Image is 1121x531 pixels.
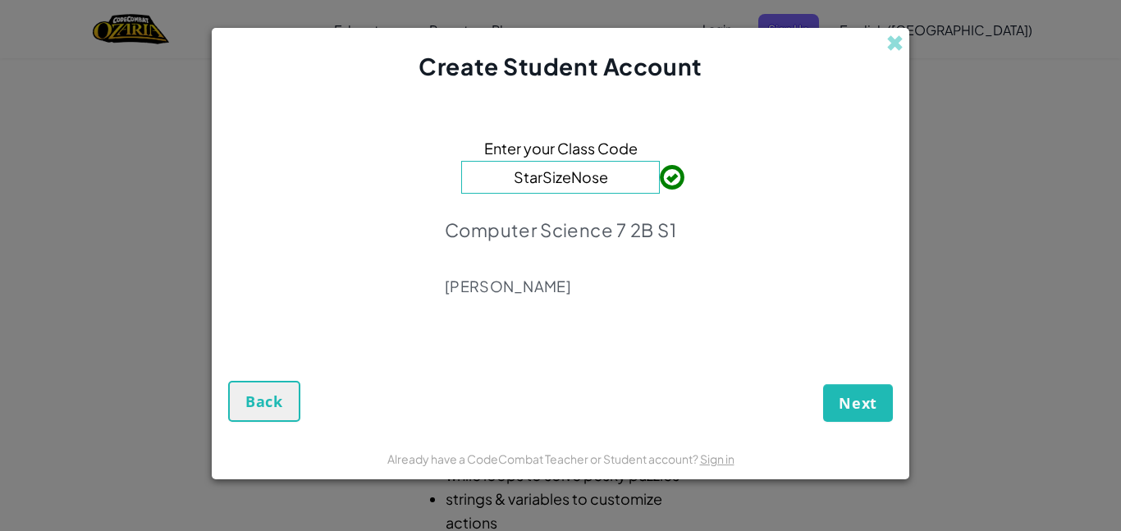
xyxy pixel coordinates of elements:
[484,136,638,160] span: Enter your Class Code
[387,451,700,466] span: Already have a CodeCombat Teacher or Student account?
[228,381,300,422] button: Back
[445,218,676,241] p: Computer Science 7 2B S1
[839,393,877,413] span: Next
[245,391,283,411] span: Back
[419,52,702,80] span: Create Student Account
[823,384,893,422] button: Next
[445,277,676,296] p: [PERSON_NAME]
[700,451,734,466] a: Sign in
